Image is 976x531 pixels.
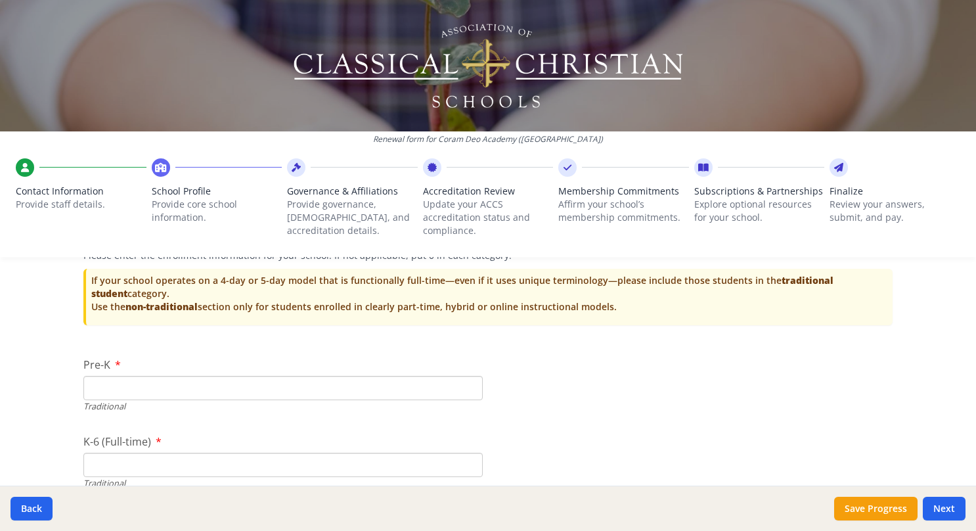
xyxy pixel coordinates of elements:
[423,185,554,198] span: Accreditation Review
[558,198,689,224] p: Affirm your school’s membership commitments.
[83,400,483,413] div: Traditional
[11,497,53,520] button: Back
[152,185,282,198] span: School Profile
[423,198,554,237] p: Update your ACCS accreditation status and compliance.
[83,434,151,449] span: K-6 (Full-time)
[923,497,965,520] button: Next
[16,185,146,198] span: Contact Information
[152,198,282,224] p: Provide core school information.
[83,358,110,372] span: Pre-K
[694,198,825,224] p: Explore optional resources for your school.
[83,477,483,490] div: Traditional
[91,274,833,300] strong: traditional student
[292,20,685,112] img: Logo
[830,198,960,224] p: Review your answers, submit, and pay.
[694,185,825,198] span: Subscriptions & Partnerships
[91,274,887,313] p: If your school operates on a 4-day or 5-day model that is functionally full-time—even if it uses ...
[16,198,146,211] p: Provide staff details.
[287,185,418,198] span: Governance & Affiliations
[558,185,689,198] span: Membership Commitments
[287,198,418,237] p: Provide governance, [DEMOGRAPHIC_DATA], and accreditation details.
[830,185,960,198] span: Finalize
[125,300,198,313] strong: non-traditional
[834,497,918,520] button: Save Progress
